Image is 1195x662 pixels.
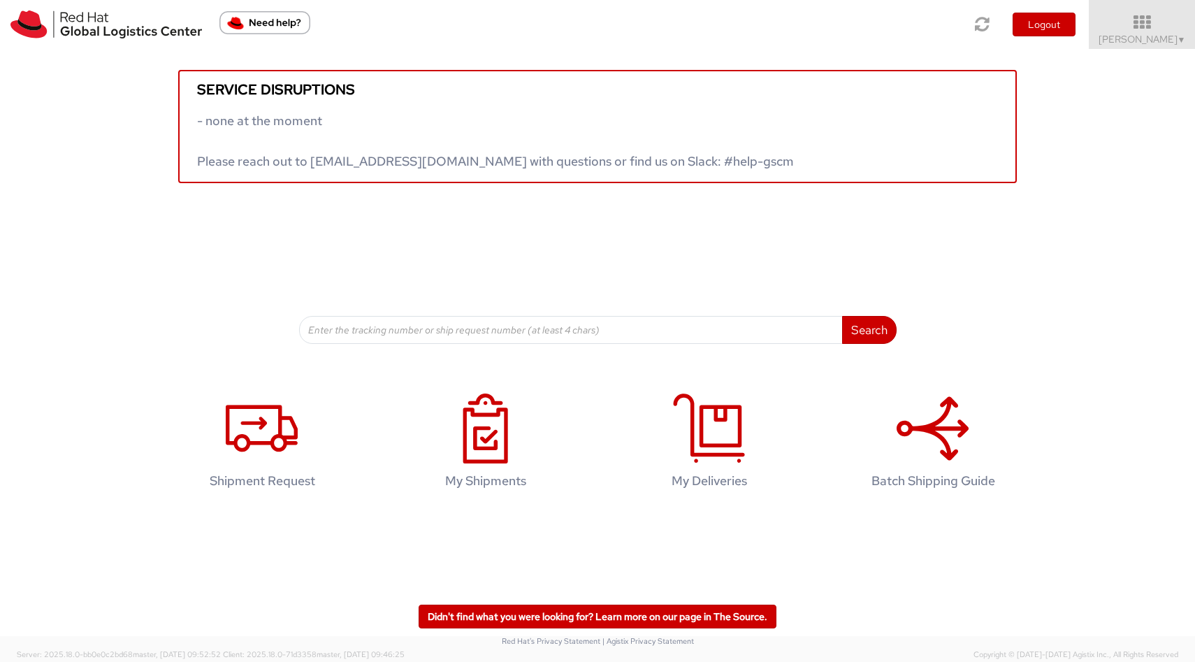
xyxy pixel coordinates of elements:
[602,636,694,646] a: | Agistix Privacy Statement
[197,82,998,97] h5: Service disruptions
[317,649,405,659] span: master, [DATE] 09:46:25
[10,10,202,38] img: rh-logistics-00dfa346123c4ec078e1.svg
[1013,13,1075,36] button: Logout
[178,70,1017,183] a: Service disruptions - none at the moment Please reach out to [EMAIL_ADDRESS][DOMAIN_NAME] with qu...
[223,649,405,659] span: Client: 2025.18.0-71d3358
[381,379,591,510] a: My Shipments
[1099,33,1186,45] span: [PERSON_NAME]
[619,474,799,488] h4: My Deliveries
[973,649,1178,661] span: Copyright © [DATE]-[DATE] Agistix Inc., All Rights Reserved
[842,316,897,344] button: Search
[828,379,1038,510] a: Batch Shipping Guide
[299,316,843,344] input: Enter the tracking number or ship request number (at least 4 chars)
[219,11,310,34] button: Need help?
[172,474,352,488] h4: Shipment Request
[133,649,221,659] span: master, [DATE] 09:52:52
[502,636,600,646] a: Red Hat's Privacy Statement
[604,379,814,510] a: My Deliveries
[197,113,794,169] span: - none at the moment Please reach out to [EMAIL_ADDRESS][DOMAIN_NAME] with questions or find us o...
[157,379,367,510] a: Shipment Request
[396,474,576,488] h4: My Shipments
[419,605,776,628] a: Didn't find what you were looking for? Learn more on our page in The Source.
[1178,34,1186,45] span: ▼
[843,474,1023,488] h4: Batch Shipping Guide
[17,649,221,659] span: Server: 2025.18.0-bb0e0c2bd68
